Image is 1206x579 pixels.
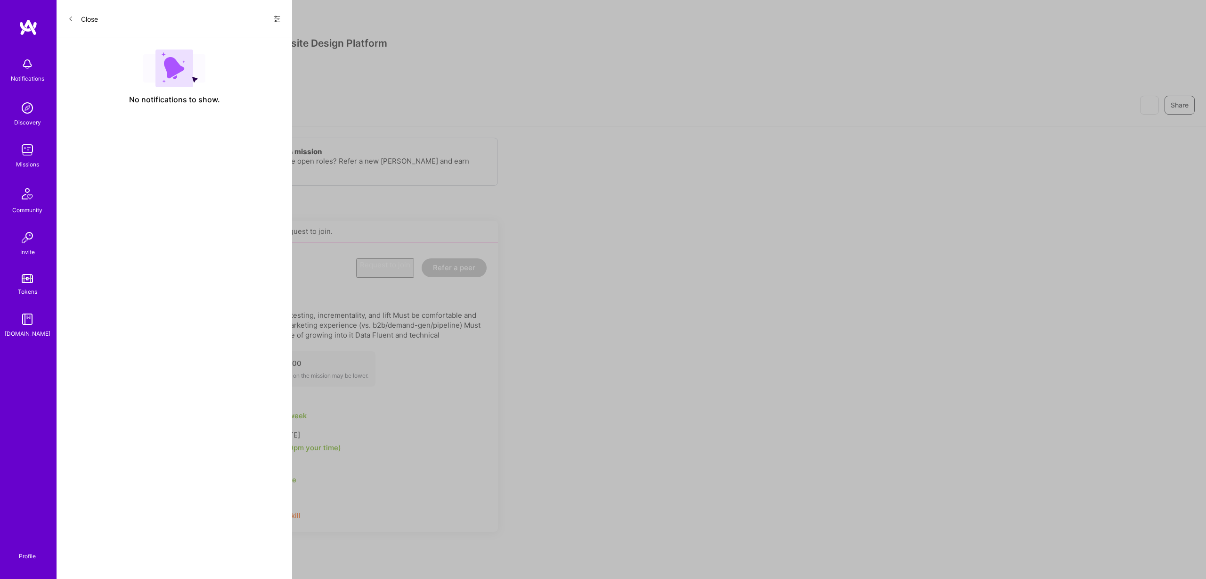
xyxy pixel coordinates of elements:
div: Invite [20,247,35,257]
img: guide book [18,310,37,329]
a: Profile [16,541,39,560]
img: Invite [18,228,37,247]
div: Notifications [11,74,44,83]
span: No notifications to show. [129,95,220,105]
button: Close [68,11,98,26]
div: Profile [19,551,36,560]
img: empty [143,50,205,87]
div: Missions [16,159,39,169]
img: Community [16,182,39,205]
img: discovery [18,99,37,117]
img: teamwork [18,141,37,159]
div: Tokens [18,287,37,297]
img: tokens [22,274,33,283]
div: Discovery [14,117,41,127]
img: logo [19,19,38,36]
div: Community [12,205,42,215]
div: [DOMAIN_NAME] [5,329,50,339]
img: bell [18,55,37,74]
